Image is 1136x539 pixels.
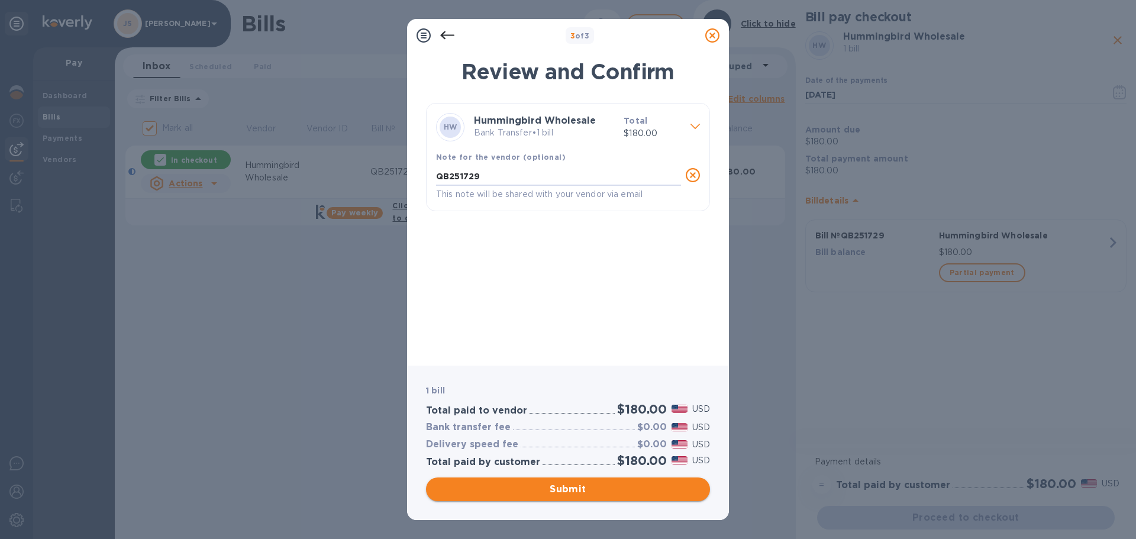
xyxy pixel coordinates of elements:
[637,422,667,433] h3: $0.00
[436,188,681,201] p: This note will be shared with your vendor via email
[426,439,518,450] h3: Delivery speed fee
[624,127,681,140] p: $180.00
[570,31,590,40] b: of 3
[617,453,667,468] h2: $180.00
[692,421,710,434] p: USD
[474,115,596,126] b: Hummingbird Wholesale
[426,386,445,395] b: 1 bill
[436,113,700,201] div: HWHummingbird WholesaleBank Transfer•1 billTotal$180.00Note for the vendor (optional)QB251729This...
[426,59,710,84] h1: Review and Confirm
[426,405,527,417] h3: Total paid to vendor
[637,439,667,450] h3: $0.00
[474,127,614,139] p: Bank Transfer • 1 bill
[672,440,688,448] img: USD
[436,172,681,182] textarea: QB251729
[617,402,667,417] h2: $180.00
[624,116,647,125] b: Total
[672,456,688,464] img: USD
[444,122,457,131] b: HW
[672,405,688,413] img: USD
[426,477,710,501] button: Submit
[692,403,710,415] p: USD
[426,422,511,433] h3: Bank transfer fee
[435,482,701,496] span: Submit
[692,454,710,467] p: USD
[692,438,710,451] p: USD
[436,153,566,162] b: Note for the vendor (optional)
[672,423,688,431] img: USD
[426,457,540,468] h3: Total paid by customer
[570,31,575,40] span: 3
